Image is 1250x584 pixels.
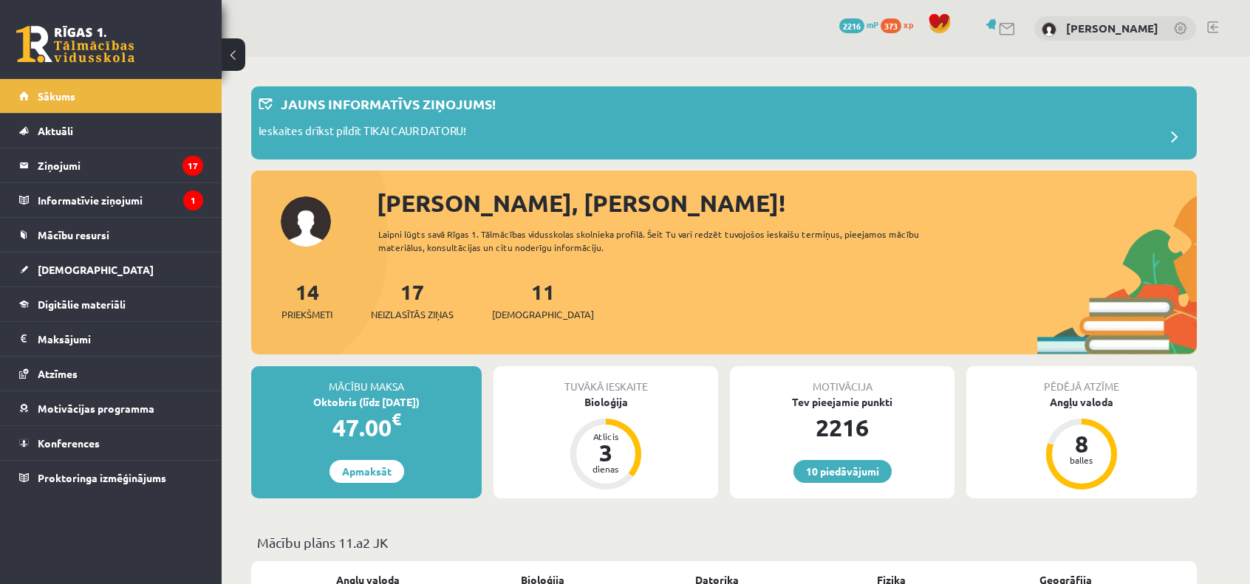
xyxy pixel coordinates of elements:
a: Sākums [19,79,203,113]
a: 11[DEMOGRAPHIC_DATA] [492,278,594,322]
legend: Maksājumi [38,322,203,356]
a: Bioloģija Atlicis 3 dienas [493,394,718,492]
a: Rīgas 1. Tālmācības vidusskola [16,26,134,63]
span: Mācību resursi [38,228,109,241]
a: 373 xp [881,18,921,30]
a: Angļu valoda 8 balles [966,394,1197,492]
div: 47.00 [251,410,482,445]
div: Tuvākā ieskaite [493,366,718,394]
span: Neizlasītās ziņas [371,307,454,322]
span: Proktoringa izmēģinājums [38,471,166,484]
span: € [392,408,401,430]
span: [DEMOGRAPHIC_DATA] [492,307,594,322]
a: 2216 mP [839,18,878,30]
a: Informatīvie ziņojumi1 [19,183,203,217]
div: 8 [1059,432,1104,456]
div: Angļu valoda [966,394,1197,410]
span: Sākums [38,89,75,103]
div: 3 [584,441,628,464]
div: Mācību maksa [251,366,482,394]
a: Ziņojumi17 [19,148,203,182]
a: Maksājumi [19,322,203,356]
div: balles [1059,456,1104,464]
div: Atlicis [584,432,628,441]
span: mP [867,18,878,30]
div: Laipni lūgts savā Rīgas 1. Tālmācības vidusskolas skolnieka profilā. Šeit Tu vari redzēt tuvojošo... [378,227,946,254]
span: Atzīmes [38,367,78,380]
div: Tev pieejamie punkti [730,394,954,410]
img: Annija Anna Streipa [1042,22,1056,37]
a: Konferences [19,426,203,460]
i: 1 [183,190,203,210]
a: Jauns informatīvs ziņojums! Ieskaites drīkst pildīt TIKAI CAUR DATORU! [259,94,1189,152]
legend: Informatīvie ziņojumi [38,183,203,217]
div: dienas [584,464,628,473]
span: Konferences [38,436,100,450]
a: Atzīmes [19,357,203,391]
div: 2216 [730,410,954,445]
div: [PERSON_NAME], [PERSON_NAME]! [377,185,1197,221]
a: [DEMOGRAPHIC_DATA] [19,253,203,286]
p: Ieskaites drīkst pildīt TIKAI CAUR DATORU! [259,123,466,143]
legend: Ziņojumi [38,148,203,182]
p: Mācību plāns 11.a2 JK [257,532,1191,552]
a: 17Neizlasītās ziņas [371,278,454,322]
a: Apmaksāt [329,460,404,483]
a: Proktoringa izmēģinājums [19,461,203,495]
a: 14Priekšmeti [281,278,332,322]
a: Digitālie materiāli [19,287,203,321]
span: 2216 [839,18,864,33]
div: Pēdējā atzīme [966,366,1197,394]
span: Aktuāli [38,124,73,137]
div: Bioloģija [493,394,718,410]
span: Motivācijas programma [38,402,154,415]
div: Motivācija [730,366,954,394]
span: [DEMOGRAPHIC_DATA] [38,263,154,276]
a: Motivācijas programma [19,391,203,425]
a: 10 piedāvājumi [793,460,892,483]
div: Oktobris (līdz [DATE]) [251,394,482,410]
span: Priekšmeti [281,307,332,322]
i: 17 [182,156,203,176]
p: Jauns informatīvs ziņojums! [281,94,496,114]
span: xp [904,18,913,30]
span: Digitālie materiāli [38,298,126,311]
a: Mācību resursi [19,218,203,252]
a: Aktuāli [19,114,203,148]
span: 373 [881,18,901,33]
a: [PERSON_NAME] [1066,21,1158,35]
